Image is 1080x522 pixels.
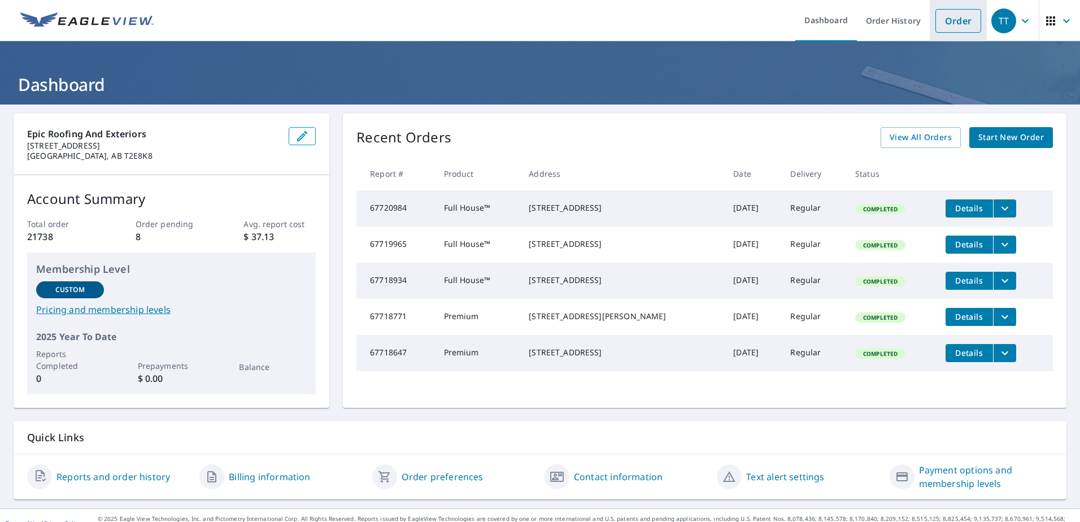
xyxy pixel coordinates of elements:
td: Premium [435,299,520,335]
th: Status [846,157,937,190]
button: detailsBtn-67718934 [946,272,993,290]
img: EV Logo [20,12,154,29]
td: 67719965 [356,227,434,263]
div: [STREET_ADDRESS] [529,275,715,286]
td: [DATE] [724,227,781,263]
a: View All Orders [881,127,961,148]
td: Regular [781,227,846,263]
h1: Dashboard [14,73,1066,96]
a: Payment options and membership levels [919,463,1053,490]
p: Balance [239,361,307,373]
span: Details [952,347,986,358]
a: Contact information [574,470,663,484]
p: 0 [36,372,104,385]
td: [DATE] [724,263,781,299]
button: detailsBtn-67718771 [946,308,993,326]
div: TT [991,8,1016,33]
p: Account Summary [27,189,316,209]
td: 67718771 [356,299,434,335]
th: Report # [356,157,434,190]
button: detailsBtn-67720984 [946,199,993,217]
div: [STREET_ADDRESS] [529,202,715,214]
th: Delivery [781,157,846,190]
p: 2025 Year To Date [36,330,307,343]
span: Completed [856,350,904,358]
span: Details [952,275,986,286]
span: Details [952,311,986,322]
p: Membership Level [36,262,307,277]
a: Order [935,9,981,33]
span: Completed [856,314,904,321]
span: Details [952,203,986,214]
th: Address [520,157,724,190]
th: Product [435,157,520,190]
span: Start New Order [978,130,1044,145]
button: filesDropdownBtn-67718647 [993,344,1016,362]
a: Reports and order history [56,470,170,484]
td: [DATE] [724,190,781,227]
p: 8 [136,230,208,243]
button: detailsBtn-67719965 [946,236,993,254]
p: Custom [55,285,85,295]
p: Prepayments [138,360,206,372]
p: 21738 [27,230,99,243]
td: Premium [435,335,520,371]
p: Recent Orders [356,127,451,148]
p: Order pending [136,218,208,230]
a: Start New Order [969,127,1053,148]
p: Total order [27,218,99,230]
a: Order preferences [402,470,484,484]
p: $ 37.13 [243,230,316,243]
button: detailsBtn-67718647 [946,344,993,362]
td: [DATE] [724,335,781,371]
p: Reports Completed [36,348,104,372]
td: Regular [781,190,846,227]
td: 67718647 [356,335,434,371]
td: Full House™ [435,190,520,227]
p: $ 0.00 [138,372,206,385]
span: View All Orders [890,130,952,145]
a: Billing information [229,470,310,484]
td: [DATE] [724,299,781,335]
div: [STREET_ADDRESS][PERSON_NAME] [529,311,715,322]
span: Completed [856,277,904,285]
div: [STREET_ADDRESS] [529,238,715,250]
button: filesDropdownBtn-67718934 [993,272,1016,290]
td: Regular [781,263,846,299]
p: [STREET_ADDRESS] [27,141,280,151]
td: Full House™ [435,227,520,263]
td: Regular [781,335,846,371]
span: Completed [856,241,904,249]
p: Quick Links [27,430,1053,445]
th: Date [724,157,781,190]
td: 67718934 [356,263,434,299]
a: Pricing and membership levels [36,303,307,316]
button: filesDropdownBtn-67719965 [993,236,1016,254]
span: Completed [856,205,904,213]
button: filesDropdownBtn-67718771 [993,308,1016,326]
button: filesDropdownBtn-67720984 [993,199,1016,217]
span: Details [952,239,986,250]
td: 67720984 [356,190,434,227]
p: [GEOGRAPHIC_DATA], AB T2E8K8 [27,151,280,161]
div: [STREET_ADDRESS] [529,347,715,358]
td: Regular [781,299,846,335]
p: Avg. report cost [243,218,316,230]
td: Full House™ [435,263,520,299]
a: Text alert settings [746,470,824,484]
p: Epic Roofing and Exteriors [27,127,280,141]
